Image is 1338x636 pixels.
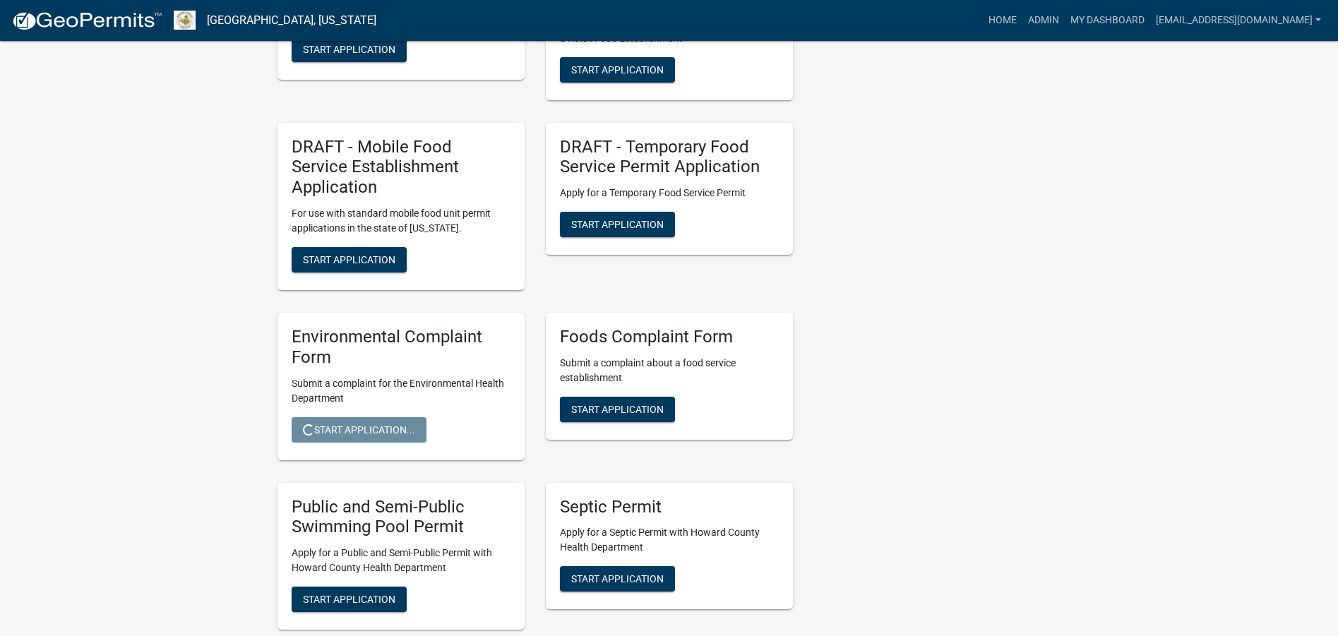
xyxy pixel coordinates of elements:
[292,206,510,236] p: For use with standard mobile food unit permit applications in the state of [US_STATE].
[303,43,395,54] span: Start Application
[292,497,510,538] h5: Public and Semi-Public Swimming Pool Permit
[292,546,510,575] p: Apply for a Public and Semi-Public Permit with Howard County Health Department
[1150,7,1327,34] a: [EMAIL_ADDRESS][DOMAIN_NAME]
[292,137,510,198] h5: DRAFT - Mobile Food Service Establishment Application
[560,397,675,422] button: Start Application
[292,376,510,406] p: Submit a complaint for the Environmental Health Department
[560,212,675,237] button: Start Application
[292,417,426,443] button: Start Application...
[560,566,675,592] button: Start Application
[303,594,395,605] span: Start Application
[560,525,779,555] p: Apply for a Septic Permit with Howard County Health Department
[292,327,510,368] h5: Environmental Complaint Form
[303,424,415,435] span: Start Application...
[174,11,196,30] img: Howard County, Indiana
[560,137,779,178] h5: DRAFT - Temporary Food Service Permit Application
[560,57,675,83] button: Start Application
[560,356,779,385] p: Submit a complaint about a food service establishment
[292,587,407,612] button: Start Application
[560,186,779,200] p: Apply for a Temporary Food Service Permit
[292,247,407,272] button: Start Application
[207,8,376,32] a: [GEOGRAPHIC_DATA], [US_STATE]
[1065,7,1150,34] a: My Dashboard
[560,327,779,347] h5: Foods Complaint Form
[571,573,664,584] span: Start Application
[1022,7,1065,34] a: Admin
[571,403,664,414] span: Start Application
[292,37,407,62] button: Start Application
[303,254,395,265] span: Start Application
[983,7,1022,34] a: Home
[571,219,664,230] span: Start Application
[571,64,664,75] span: Start Application
[560,497,779,517] h5: Septic Permit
